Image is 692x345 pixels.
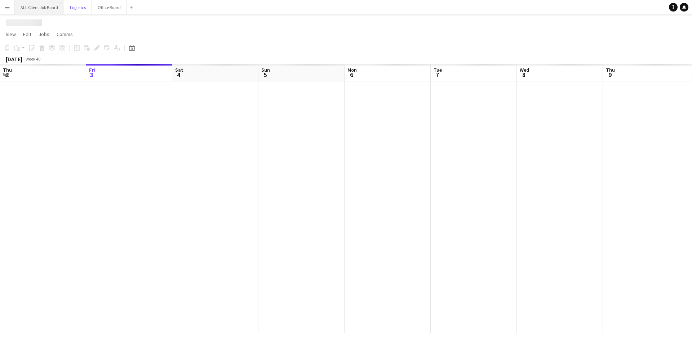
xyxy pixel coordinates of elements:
button: ALL Client Job Board [15,0,64,14]
span: Fri [89,67,96,73]
span: Thu [606,67,615,73]
a: Edit [20,30,34,39]
span: Thu [3,67,12,73]
span: 8 [519,71,529,79]
span: 7 [432,71,442,79]
span: Edit [23,31,31,37]
span: 4 [174,71,183,79]
span: Jobs [39,31,49,37]
div: [DATE] [6,55,22,63]
span: 2 [2,71,12,79]
span: Sat [175,67,183,73]
span: Sun [261,67,270,73]
span: 3 [88,71,96,79]
span: Comms [57,31,73,37]
span: Wed [520,67,529,73]
span: View [6,31,16,37]
span: Tue [434,67,442,73]
span: 5 [260,71,270,79]
span: 6 [346,71,357,79]
a: Jobs [36,30,52,39]
a: Comms [54,30,76,39]
button: Logistics [64,0,92,14]
span: 9 [605,71,615,79]
span: Week 40 [24,56,42,62]
span: Mon [347,67,357,73]
button: Office Board [92,0,127,14]
a: View [3,30,19,39]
